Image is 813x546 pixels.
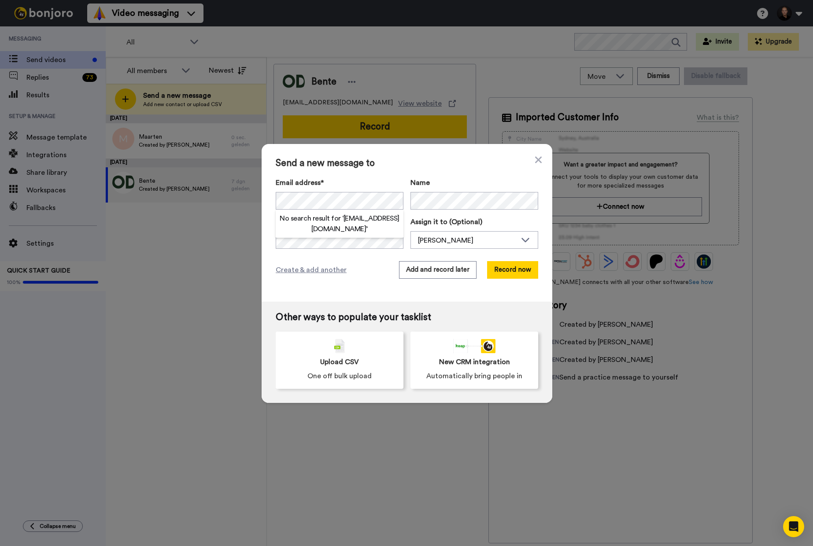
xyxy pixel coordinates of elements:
[320,357,359,367] span: Upload CSV
[418,235,517,246] div: [PERSON_NAME]
[426,371,522,381] span: Automatically bring people in
[410,177,430,188] span: Name
[276,265,347,275] span: Create & add another
[410,217,538,227] label: Assign it to (Optional)
[399,261,477,279] button: Add and record later
[276,312,538,323] span: Other ways to populate your tasklist
[783,516,804,537] div: Intercom Messenger openen
[276,158,538,169] span: Send a new message to
[307,371,372,381] span: One off bulk upload
[487,261,538,279] button: Record now
[276,177,403,188] label: Email address*
[334,339,345,353] img: csv-grey.png
[453,339,495,353] div: animation
[439,357,510,367] span: New CRM integration
[276,213,403,234] h2: No search result for ‘ [EMAIL_ADDRESS][DOMAIN_NAME] ’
